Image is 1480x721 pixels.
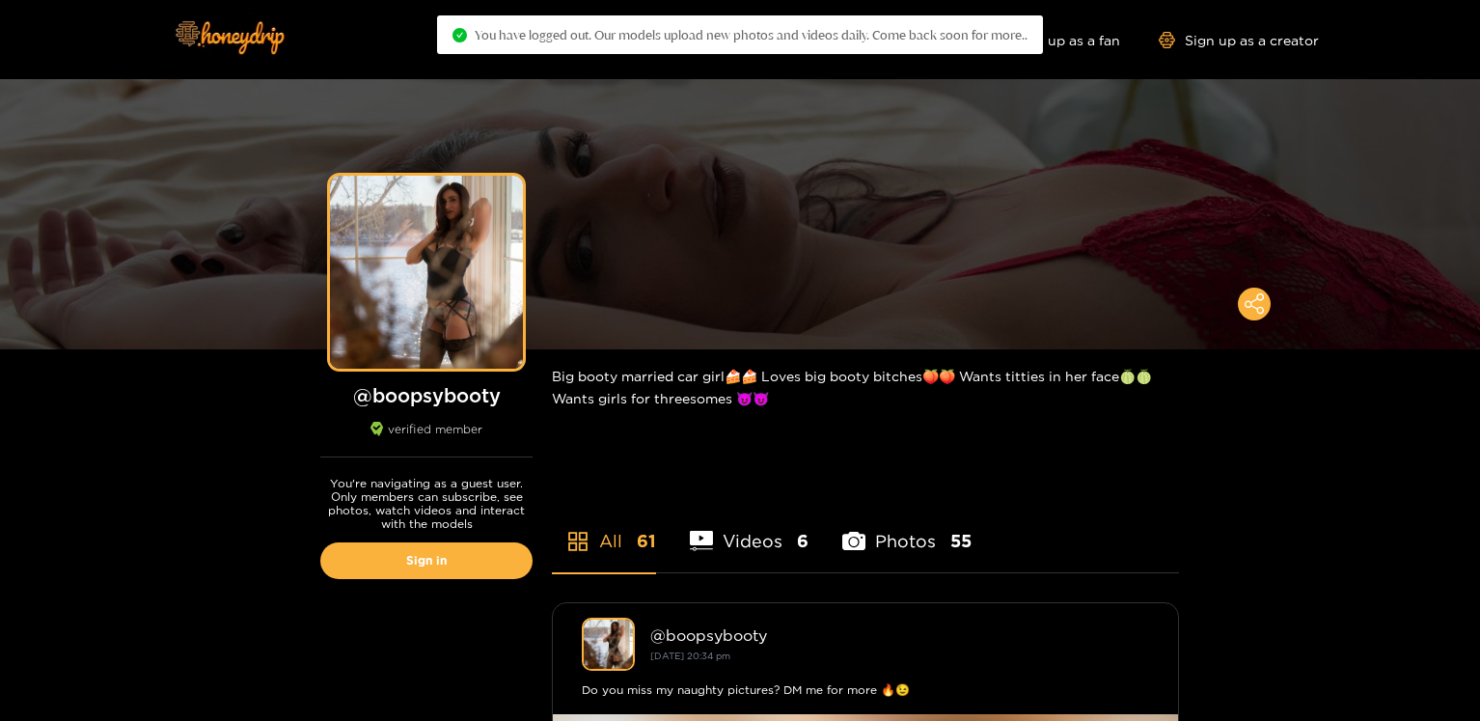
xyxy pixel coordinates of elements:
div: verified member [320,422,533,458]
span: You have logged out. Our models upload new photos and videos daily. Come back soon for more.. [475,27,1028,42]
li: Photos [842,485,972,572]
span: check-circle [452,28,467,42]
img: boopsybooty [582,618,635,671]
li: Videos [690,485,809,572]
span: appstore [566,530,589,553]
a: Sign up as a fan [988,32,1120,48]
div: Do you miss my naughty pictures? DM me for more 🔥😉 [582,680,1149,700]
span: 61 [637,529,656,553]
div: Big booty married car girl🍰🍰 Loves big booty bitches🍑🍑 Wants titties in her face🍈🍈 Wants girls fo... [552,349,1179,425]
a: Sign up as a creator [1159,32,1319,48]
p: You're navigating as a guest user. Only members can subscribe, see photos, watch videos and inter... [320,477,533,531]
div: @ boopsybooty [650,626,1149,644]
li: All [552,485,656,572]
span: 6 [797,529,809,553]
span: 55 [950,529,972,553]
a: Sign in [320,542,533,579]
h1: @ boopsybooty [320,383,533,407]
small: [DATE] 20:34 pm [650,651,730,661]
